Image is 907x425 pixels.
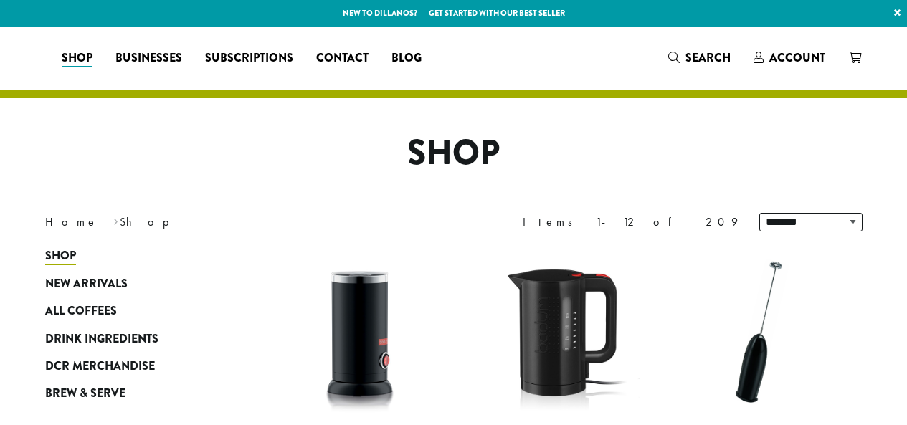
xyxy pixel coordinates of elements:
[45,358,155,376] span: DCR Merchandise
[45,242,217,269] a: Shop
[50,47,104,70] a: Shop
[316,49,369,67] span: Contact
[34,133,873,174] h1: Shop
[478,249,643,414] img: DP3955.01.png
[62,49,92,67] span: Shop
[45,380,217,407] a: Brew & Serve
[45,302,117,320] span: All Coffees
[45,385,125,403] span: Brew & Serve
[45,247,76,265] span: Shop
[657,46,742,70] a: Search
[277,249,442,414] img: DP3954.01-002.png
[45,353,217,380] a: DCR Merchandise
[685,49,731,66] span: Search
[45,325,217,352] a: Drink Ingredients
[391,49,422,67] span: Blog
[45,270,217,297] a: New Arrivals
[45,297,217,325] a: All Coffees
[45,330,158,348] span: Drink Ingredients
[45,275,128,293] span: New Arrivals
[205,49,293,67] span: Subscriptions
[45,214,98,229] a: Home
[769,49,825,66] span: Account
[523,214,738,231] div: Items 1-12 of 209
[429,7,565,19] a: Get started with our best seller
[679,249,844,414] img: DP3927.01-002.png
[113,209,118,231] span: ›
[45,214,432,231] nav: Breadcrumb
[115,49,182,67] span: Businesses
